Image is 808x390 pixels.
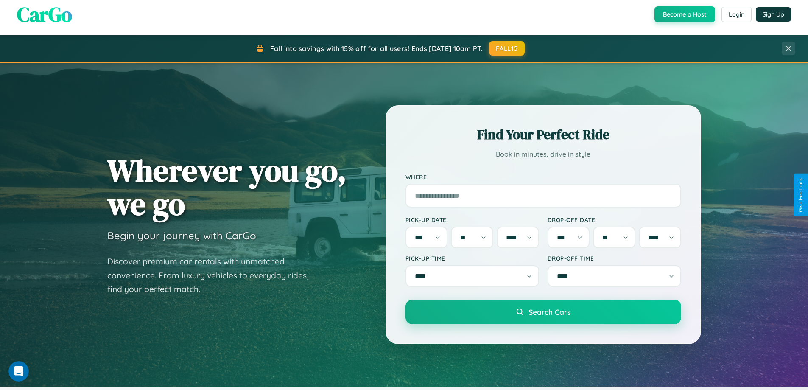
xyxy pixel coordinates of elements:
h1: Wherever you go, we go [107,154,347,221]
h2: Find Your Perfect Ride [405,125,681,144]
button: FALL15 [489,41,525,56]
label: Pick-up Date [405,216,539,223]
p: Discover premium car rentals with unmatched convenience. From luxury vehicles to everyday rides, ... [107,255,319,296]
label: Where [405,173,681,180]
button: Become a Host [654,6,715,22]
span: CarGo [17,0,72,28]
button: Search Cars [405,300,681,324]
span: Fall into savings with 15% off for all users! Ends [DATE] 10am PT. [270,44,483,53]
div: Give Feedback [798,178,804,212]
label: Drop-off Date [548,216,681,223]
button: Sign Up [756,7,791,22]
label: Drop-off Time [548,255,681,262]
h3: Begin your journey with CarGo [107,229,256,242]
label: Pick-up Time [405,255,539,262]
p: Book in minutes, drive in style [405,148,681,160]
button: Login [721,7,752,22]
iframe: Intercom live chat [8,361,29,382]
span: Search Cars [528,307,570,317]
